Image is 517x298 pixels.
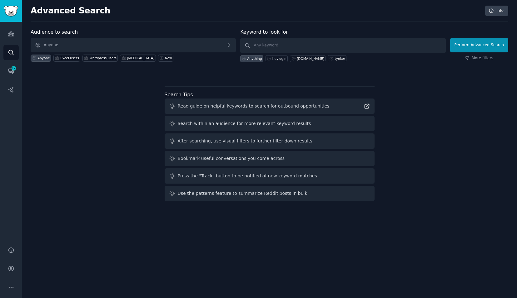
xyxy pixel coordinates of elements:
div: [DOMAIN_NAME] [297,56,324,61]
div: Read guide on helpful keywords to search for outbound opportunities [178,103,330,109]
a: More filters [465,55,493,61]
div: tynker [335,56,345,61]
label: Audience to search [31,29,78,35]
div: New [165,56,172,60]
div: Bookmark useful conversations you come across [178,155,285,162]
a: Info [485,6,508,16]
label: Search Tips [165,92,193,98]
div: Wordpress users [89,56,117,60]
div: Anyone [37,56,50,60]
button: Anyone [31,38,236,52]
a: New [158,55,173,62]
input: Any keyword [240,38,445,53]
img: GummySearch logo [4,6,18,17]
button: Perform Advanced Search [450,38,508,52]
div: heylogin [272,56,286,61]
div: Use the patterns feature to summarize Reddit posts in bulk [178,190,307,197]
h2: Advanced Search [31,6,482,16]
a: 12 [3,63,19,79]
div: [MEDICAL_DATA] [127,56,154,60]
div: Anything [247,56,262,61]
div: Excel users [60,56,79,60]
label: Keyword to look for [240,29,288,35]
div: Press the "Track" button to be notified of new keyword matches [178,173,317,179]
span: 12 [11,66,17,70]
div: Search within an audience for more relevant keyword results [178,120,311,127]
div: After searching, use visual filters to further filter down results [178,138,312,144]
